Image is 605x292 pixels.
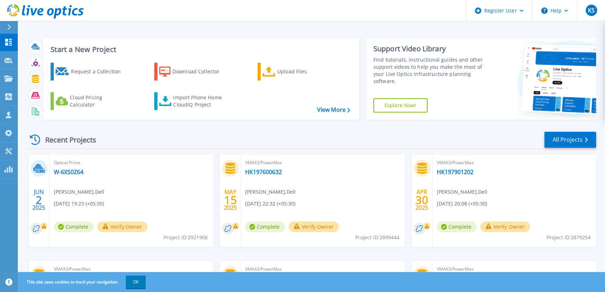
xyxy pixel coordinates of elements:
[173,94,229,108] div: Import Phone Home CloudIQ Project
[437,188,487,196] span: [PERSON_NAME] , Dell
[51,63,130,80] a: Request a Collection
[245,159,400,167] span: VMAX3/PowerMax
[54,168,83,176] a: W-6XS0Z64
[437,221,477,232] span: Complete
[373,56,490,85] div: Find tutorials, instructional guides and other support videos to help you make the most of your L...
[54,221,94,232] span: Complete
[36,197,42,203] span: 2
[54,188,104,196] span: [PERSON_NAME] , Dell
[224,187,237,213] div: MAY 2025
[172,64,229,79] div: Download Collector
[32,187,46,213] div: JUN 2025
[437,265,592,273] span: VMAX3/PowerMax
[27,131,106,148] div: Recent Projects
[245,265,400,273] span: VMAX3/PowerMax
[245,168,282,176] a: HK197600632
[245,188,296,196] span: [PERSON_NAME] , Dell
[245,221,285,232] span: Complete
[126,276,146,288] button: OK
[415,197,428,203] span: 30
[373,44,490,53] div: Support Video Library
[415,187,429,213] div: APR 2025
[437,159,592,167] span: VMAX3/PowerMax
[258,63,337,80] a: Upload Files
[164,234,208,241] span: Project ID: 2921906
[154,63,234,80] a: Download Collector
[355,234,399,241] span: Project ID: 2899444
[547,234,591,241] span: Project ID: 2879254
[373,98,428,113] a: Explore Now!
[20,276,146,288] span: This site uses cookies to track your navigation.
[71,64,128,79] div: Request a Collection
[289,221,339,232] button: Verify Owner
[51,92,130,110] a: Cloud Pricing Calculator
[588,7,595,13] span: KS
[224,197,237,203] span: 15
[277,64,334,79] div: Upload Files
[437,168,474,176] a: HK197901202
[317,106,350,113] a: View More
[54,200,104,208] span: [DATE] 19:23 (+05:30)
[51,46,350,53] h3: Start a New Project
[544,132,596,148] a: All Projects
[245,200,295,208] span: [DATE] 22:32 (+05:30)
[97,221,148,232] button: Verify Owner
[70,94,127,108] div: Cloud Pricing Calculator
[480,221,531,232] button: Verify Owner
[54,265,209,273] span: VMAX3/PowerMax
[437,200,487,208] span: [DATE] 20:08 (+05:30)
[54,159,209,167] span: Optical Prime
